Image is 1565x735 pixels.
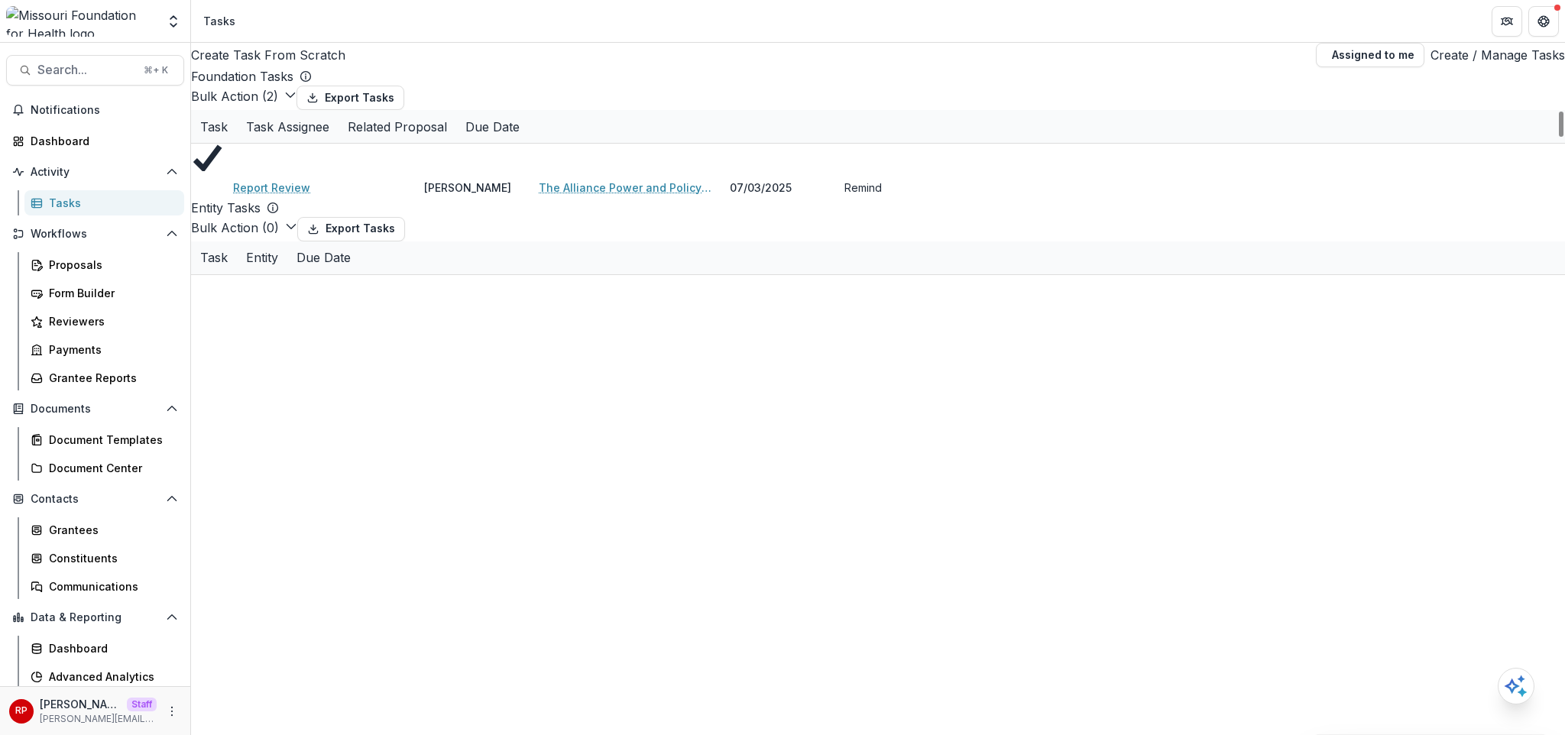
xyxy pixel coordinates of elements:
[191,219,297,237] button: Bulk Action (0)
[6,160,184,184] button: Open Activity
[24,309,184,334] a: Reviewers
[191,118,237,136] div: Task
[1431,46,1565,64] a: Create / Manage Tasks
[37,63,134,77] span: Search...
[49,313,172,329] div: Reviewers
[49,669,172,685] div: Advanced Analytics
[49,285,172,301] div: Form Builder
[49,432,172,448] div: Document Templates
[191,67,293,86] p: Foundation Tasks
[191,46,345,64] a: Create Task From Scratch
[141,62,171,79] div: ⌘ + K
[456,110,529,143] div: Due Date
[24,636,184,661] a: Dashboard
[31,228,160,241] span: Workflows
[163,6,184,37] button: Open entity switcher
[237,241,287,274] div: Entity
[31,133,172,149] div: Dashboard
[6,98,184,122] button: Notifications
[24,517,184,542] a: Grantees
[127,698,157,711] p: Staff
[49,370,172,386] div: Grantee Reports
[339,110,456,143] div: Related Proposal
[24,427,184,452] a: Document Templates
[233,180,310,196] a: Report Review
[539,180,711,196] a: The Alliance Power and Policy Action (PPAG)
[49,257,172,273] div: Proposals
[191,241,237,274] div: Task
[237,110,339,143] div: Task Assignee
[1528,6,1559,37] button: Get Help
[40,712,157,726] p: [PERSON_NAME][EMAIL_ADDRESS][DOMAIN_NAME]
[6,605,184,630] button: Open Data & Reporting
[24,574,184,599] a: Communications
[49,460,172,476] div: Document Center
[287,241,360,274] div: Due Date
[456,118,529,136] div: Due Date
[1498,668,1534,704] button: Open AI Assistant
[24,280,184,306] a: Form Builder
[24,664,184,689] a: Advanced Analytics
[163,702,181,720] button: More
[40,696,121,712] p: [PERSON_NAME]
[721,171,835,204] div: 07/03/2025
[237,248,287,267] div: Entity
[49,578,172,594] div: Communications
[297,217,405,241] button: Export Tasks
[24,337,184,362] a: Payments
[15,706,28,716] div: Ruthwick Pathireddy
[191,110,237,143] div: Task
[197,10,241,32] nav: breadcrumb
[49,640,172,656] div: Dashboard
[24,455,184,481] a: Document Center
[31,493,160,506] span: Contacts
[49,195,172,211] div: Tasks
[49,342,172,358] div: Payments
[6,128,184,154] a: Dashboard
[6,397,184,421] button: Open Documents
[203,13,235,29] div: Tasks
[31,611,160,624] span: Data & Reporting
[6,6,157,37] img: Missouri Foundation for Health logo
[1316,43,1424,67] button: Assigned to me
[24,252,184,277] a: Proposals
[191,248,237,267] div: Task
[1492,6,1522,37] button: Partners
[287,248,360,267] div: Due Date
[844,180,882,196] button: Remind
[49,522,172,538] div: Grantees
[24,190,184,215] a: Tasks
[31,403,160,416] span: Documents
[24,365,184,390] a: Grantee Reports
[31,166,160,179] span: Activity
[237,118,339,136] div: Task Assignee
[296,86,404,110] button: Export Tasks
[191,87,296,105] button: Bulk Action (2)
[191,199,261,217] p: Entity Tasks
[6,222,184,246] button: Open Workflows
[31,104,178,117] span: Notifications
[6,55,184,86] button: Search...
[6,487,184,511] button: Open Contacts
[424,180,511,196] div: [PERSON_NAME]
[24,546,184,571] a: Constituents
[49,550,172,566] div: Constituents
[339,118,456,136] div: Related Proposal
